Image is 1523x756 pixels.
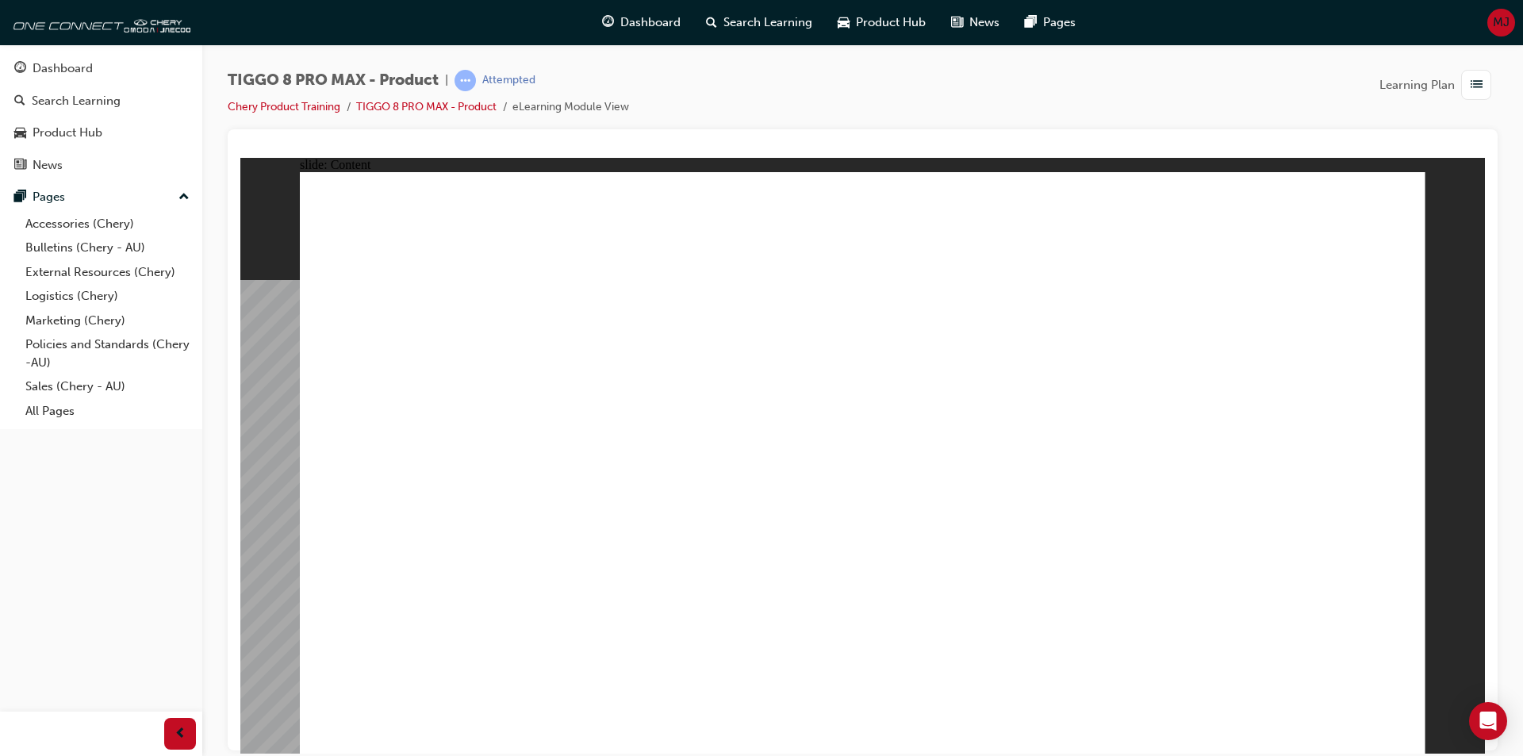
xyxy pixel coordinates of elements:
a: Logistics (Chery) [19,284,196,309]
a: Sales (Chery - AU) [19,374,196,399]
span: search-icon [14,94,25,109]
button: Pages [6,182,196,212]
div: News [33,156,63,175]
a: Policies and Standards (Chery -AU) [19,332,196,374]
span: Pages [1043,13,1076,32]
span: guage-icon [14,62,26,76]
button: Learning Plan [1379,70,1498,100]
span: News [969,13,999,32]
span: prev-icon [175,724,186,744]
span: learningRecordVerb_ATTEMPT-icon [455,70,476,91]
div: Attempted [482,73,535,88]
span: car-icon [838,13,850,33]
div: Product Hub [33,124,102,142]
a: Bulletins (Chery - AU) [19,236,196,260]
button: DashboardSearch LearningProduct HubNews [6,51,196,182]
a: Search Learning [6,86,196,116]
span: Learning Plan [1379,76,1455,94]
div: Search Learning [32,92,121,110]
a: search-iconSearch Learning [693,6,825,39]
span: car-icon [14,126,26,140]
a: News [6,151,196,180]
span: MJ [1493,13,1510,32]
span: pages-icon [14,190,26,205]
a: Accessories (Chery) [19,212,196,236]
span: up-icon [178,187,190,208]
a: External Resources (Chery) [19,260,196,285]
span: news-icon [14,159,26,173]
a: pages-iconPages [1012,6,1088,39]
span: | [445,71,448,90]
a: guage-iconDashboard [589,6,693,39]
a: Chery Product Training [228,100,340,113]
a: Product Hub [6,118,196,148]
div: Pages [33,188,65,206]
span: Dashboard [620,13,681,32]
span: Search Learning [723,13,812,32]
a: news-iconNews [938,6,1012,39]
a: Marketing (Chery) [19,309,196,333]
span: pages-icon [1025,13,1037,33]
a: TIGGO 8 PRO MAX - Product [356,100,497,113]
a: Dashboard [6,54,196,83]
span: search-icon [706,13,717,33]
span: TIGGO 8 PRO MAX - Product [228,71,439,90]
span: list-icon [1471,75,1483,95]
div: Dashboard [33,59,93,78]
a: car-iconProduct Hub [825,6,938,39]
span: Product Hub [856,13,926,32]
div: Open Intercom Messenger [1469,702,1507,740]
button: MJ [1487,9,1515,36]
li: eLearning Module View [512,98,629,117]
span: news-icon [951,13,963,33]
span: guage-icon [602,13,614,33]
img: oneconnect [8,6,190,38]
a: All Pages [19,399,196,424]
